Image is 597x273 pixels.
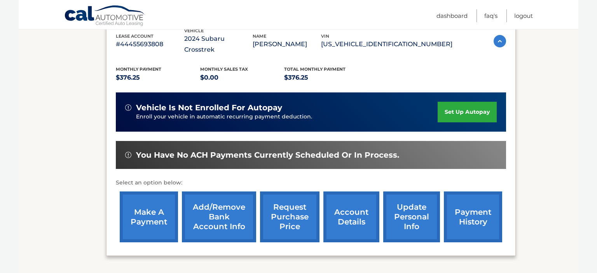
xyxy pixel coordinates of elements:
[120,191,178,242] a: make a payment
[253,39,321,50] p: [PERSON_NAME]
[438,102,497,122] a: set up autopay
[200,66,248,72] span: Monthly sales Tax
[125,104,131,111] img: alert-white.svg
[444,191,502,242] a: payment history
[184,28,204,33] span: vehicle
[321,39,452,50] p: [US_VEHICLE_IDENTIFICATION_NUMBER]
[184,33,253,55] p: 2024 Subaru Crosstrek
[125,152,131,158] img: alert-white.svg
[116,72,200,83] p: $376.25
[514,9,533,22] a: Logout
[284,72,368,83] p: $376.25
[136,103,282,113] span: vehicle is not enrolled for autopay
[64,5,146,28] a: Cal Automotive
[436,9,468,22] a: Dashboard
[136,113,438,121] p: Enroll your vehicle in automatic recurring payment deduction.
[200,72,285,83] p: $0.00
[116,33,154,39] span: lease account
[182,191,256,242] a: Add/Remove bank account info
[321,33,329,39] span: vin
[284,66,346,72] span: Total Monthly Payment
[116,39,184,50] p: #44455693808
[494,35,506,47] img: accordion-active.svg
[323,191,379,242] a: account details
[116,66,161,72] span: Monthly Payment
[260,191,319,242] a: request purchase price
[253,33,266,39] span: name
[383,191,440,242] a: update personal info
[116,178,506,188] p: Select an option below:
[136,150,399,160] span: You have no ACH payments currently scheduled or in process.
[484,9,497,22] a: FAQ's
